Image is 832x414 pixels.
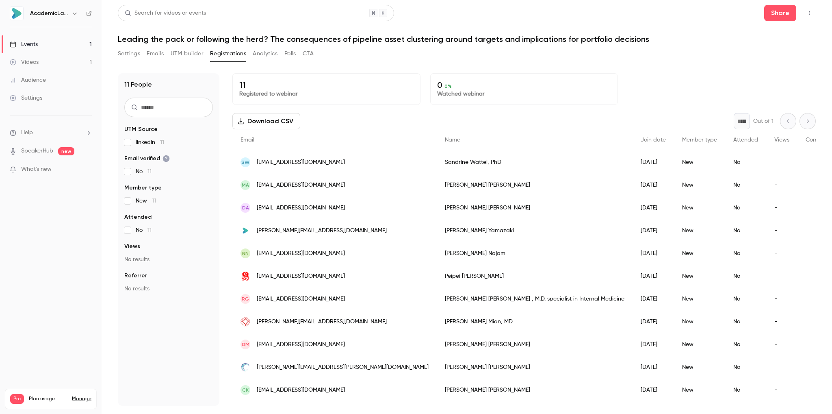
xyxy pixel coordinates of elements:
[633,333,674,356] div: [DATE]
[257,181,345,190] span: [EMAIL_ADDRESS][DOMAIN_NAME]
[257,227,387,235] span: [PERSON_NAME][EMAIL_ADDRESS][DOMAIN_NAME]
[674,151,725,174] div: New
[136,226,152,234] span: No
[766,333,797,356] div: -
[633,219,674,242] div: [DATE]
[682,137,717,143] span: Member type
[437,356,633,379] div: [PERSON_NAME] [PERSON_NAME]
[257,386,345,394] span: [EMAIL_ADDRESS][DOMAIN_NAME]
[774,137,789,143] span: Views
[674,196,725,219] div: New
[284,47,296,60] button: Polls
[633,174,674,196] div: [DATE]
[10,129,92,137] li: help-dropdown-opener
[29,396,67,402] span: Plan usage
[437,288,633,310] div: [PERSON_NAME] [PERSON_NAME] , M.D. specialist in Internal Medicine
[240,226,250,235] img: academiclabs.com
[725,333,766,356] div: No
[242,295,249,303] span: RG
[633,196,674,219] div: [DATE]
[725,151,766,174] div: No
[171,47,204,60] button: UTM builder
[242,181,249,189] span: MA
[118,34,816,44] h1: Leading the pack or following the herd? The consequences of pipeline asset clustering around targ...
[242,341,249,348] span: DM
[21,165,52,174] span: What's new
[147,47,164,60] button: Emails
[725,288,766,310] div: No
[152,198,156,204] span: 11
[257,272,345,281] span: [EMAIL_ADDRESS][DOMAIN_NAME]
[10,7,23,20] img: AcademicLabs
[241,159,249,166] span: SW
[445,137,460,143] span: Name
[257,318,387,326] span: [PERSON_NAME][EMAIL_ADDRESS][DOMAIN_NAME]
[257,158,345,167] span: [EMAIL_ADDRESS][DOMAIN_NAME]
[72,396,91,402] a: Manage
[10,94,42,102] div: Settings
[257,340,345,349] span: [EMAIL_ADDRESS][DOMAIN_NAME]
[437,174,633,196] div: [PERSON_NAME] [PERSON_NAME]
[125,9,206,17] div: Search for videos or events
[725,379,766,401] div: No
[437,90,611,98] p: Watched webinar
[257,204,345,212] span: [EMAIL_ADDRESS][DOMAIN_NAME]
[733,137,758,143] span: Attended
[147,227,152,233] span: 11
[437,151,633,174] div: Sandrine Wattel, PhD
[30,9,68,17] h6: AcademicLabs
[633,265,674,288] div: [DATE]
[82,166,92,173] iframe: Noticeable Trigger
[10,394,24,404] span: Pro
[725,265,766,288] div: No
[766,265,797,288] div: -
[766,356,797,379] div: -
[239,80,414,90] p: 11
[257,295,345,303] span: [EMAIL_ADDRESS][DOMAIN_NAME]
[674,174,725,196] div: New
[124,272,147,280] span: Referrer
[766,242,797,265] div: -
[766,288,797,310] div: -
[257,249,345,258] span: [EMAIL_ADDRESS][DOMAIN_NAME]
[160,139,164,145] span: 11
[124,213,152,221] span: Attended
[437,219,633,242] div: [PERSON_NAME] Yamazaki
[10,76,46,84] div: Audience
[124,155,170,163] span: Email verified
[124,242,140,251] span: Views
[437,265,633,288] div: Peipei [PERSON_NAME]
[124,125,158,133] span: UTM Source
[674,356,725,379] div: New
[118,47,140,60] button: Settings
[437,196,633,219] div: [PERSON_NAME] [PERSON_NAME]
[437,333,633,356] div: [PERSON_NAME] [PERSON_NAME]
[725,242,766,265] div: No
[444,83,452,89] span: 0 %
[136,138,164,146] span: linkedin
[21,129,33,137] span: Help
[58,147,74,155] span: new
[437,242,633,265] div: [PERSON_NAME] Najam
[21,147,53,155] a: SpeakerHub
[633,151,674,174] div: [DATE]
[437,379,633,401] div: [PERSON_NAME] [PERSON_NAME]
[764,5,796,21] button: Share
[725,310,766,333] div: No
[242,204,249,211] span: DA
[303,47,314,60] button: CTA
[242,386,249,394] span: CK
[766,219,797,242] div: -
[232,113,300,129] button: Download CSV
[437,80,611,90] p: 0
[766,174,797,196] div: -
[766,151,797,174] div: -
[674,242,725,265] div: New
[239,90,414,98] p: Registered to webinar
[725,196,766,219] div: No
[124,80,152,89] h1: 11 People
[674,288,725,310] div: New
[136,197,156,205] span: New
[641,137,666,143] span: Join date
[240,137,254,143] span: Email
